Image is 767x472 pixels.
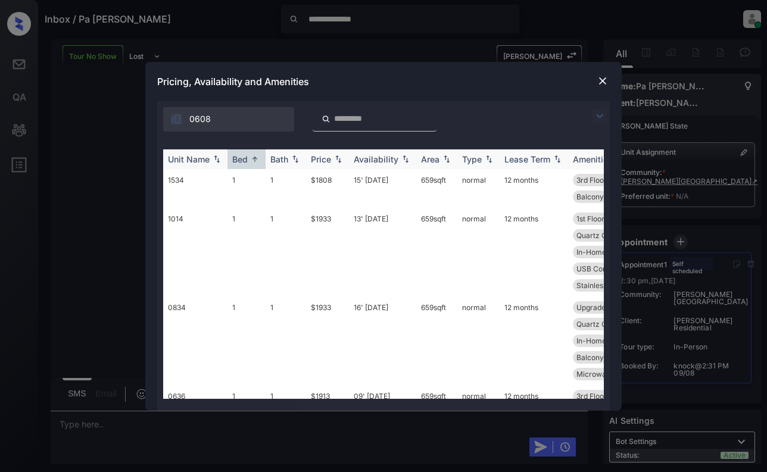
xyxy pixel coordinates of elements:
[576,320,637,329] span: Quartz Countert...
[576,214,604,223] span: 1st Floor
[597,75,609,87] img: close
[416,169,457,208] td: 659 sqft
[168,154,210,164] div: Unit Name
[576,370,615,379] span: Microwave
[227,385,266,440] td: 1
[500,296,568,385] td: 12 months
[349,385,416,440] td: 09' [DATE]
[163,208,227,296] td: 1014
[504,154,550,164] div: Lease Term
[211,155,223,163] img: sorting
[551,155,563,163] img: sorting
[483,155,495,163] img: sorting
[227,296,266,385] td: 1
[400,155,411,163] img: sorting
[249,155,261,164] img: sorting
[416,296,457,385] td: 659 sqft
[576,353,604,362] span: Balcony
[573,154,613,164] div: Amenities
[500,169,568,208] td: 12 months
[163,296,227,385] td: 0834
[500,385,568,440] td: 12 months
[576,281,631,290] span: Stainless Steel...
[289,155,301,163] img: sorting
[576,231,637,240] span: Quartz Countert...
[266,385,306,440] td: 1
[232,154,248,164] div: Bed
[163,169,227,208] td: 1534
[189,112,211,126] span: 0608
[457,208,500,296] td: normal
[576,264,639,273] span: USB Compatible ...
[500,208,568,296] td: 12 months
[306,296,349,385] td: $1933
[416,385,457,440] td: 659 sqft
[266,169,306,208] td: 1
[576,176,607,185] span: 3rd Floor
[441,155,453,163] img: sorting
[170,113,182,125] img: icon-zuma
[349,169,416,208] td: 15' [DATE]
[457,169,500,208] td: normal
[576,392,607,401] span: 3rd Floor
[145,62,622,101] div: Pricing, Availability and Amenities
[227,208,266,296] td: 1
[421,154,439,164] div: Area
[227,169,266,208] td: 1
[576,248,641,257] span: In-Home Washer ...
[349,296,416,385] td: 16' [DATE]
[266,296,306,385] td: 1
[462,154,482,164] div: Type
[457,296,500,385] td: normal
[576,192,604,201] span: Balcony
[322,114,331,124] img: icon-zuma
[270,154,288,164] div: Bath
[354,154,398,164] div: Availability
[306,208,349,296] td: $1933
[416,208,457,296] td: 659 sqft
[457,385,500,440] td: normal
[306,385,349,440] td: $1913
[593,109,607,123] img: icon-zuma
[266,208,306,296] td: 1
[349,208,416,296] td: 13' [DATE]
[576,303,623,312] span: Upgrades: 1x1
[311,154,331,164] div: Price
[163,385,227,440] td: 0636
[306,169,349,208] td: $1808
[332,155,344,163] img: sorting
[576,336,641,345] span: In-Home Washer ...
